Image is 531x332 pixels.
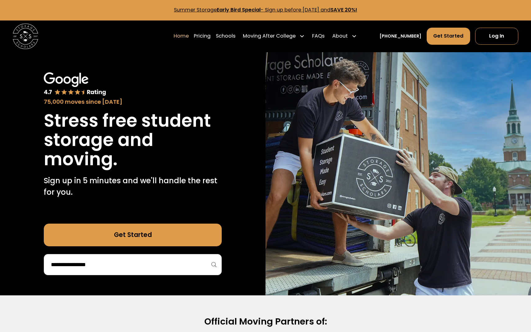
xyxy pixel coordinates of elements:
[240,27,307,45] div: Moving After College
[217,6,261,13] strong: Early Bird Special
[332,32,348,40] div: About
[243,32,296,40] div: Moving After College
[216,27,235,45] a: Schools
[44,111,222,169] h1: Stress free student storage and moving.
[44,224,222,247] a: Get Started
[44,98,222,106] div: 75,000 moves since [DATE]
[174,27,189,45] a: Home
[62,316,469,327] h2: Official Moving Partners of:
[427,28,470,45] a: Get Started
[13,24,38,49] img: Storage Scholars main logo
[330,27,359,45] div: About
[475,28,518,45] a: Log In
[174,6,357,13] a: Summer StorageEarly Bird Special- Sign up before [DATE] andSAVE 20%!
[44,175,222,198] p: Sign up in 5 minutes and we'll handle the rest for you.
[330,6,357,13] strong: SAVE 20%!
[312,27,324,45] a: FAQs
[194,27,211,45] a: Pricing
[13,24,38,49] a: home
[44,72,106,96] img: Google 4.7 star rating
[265,52,531,296] img: Storage Scholars makes moving and storage easy.
[379,33,421,39] a: [PHONE_NUMBER]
